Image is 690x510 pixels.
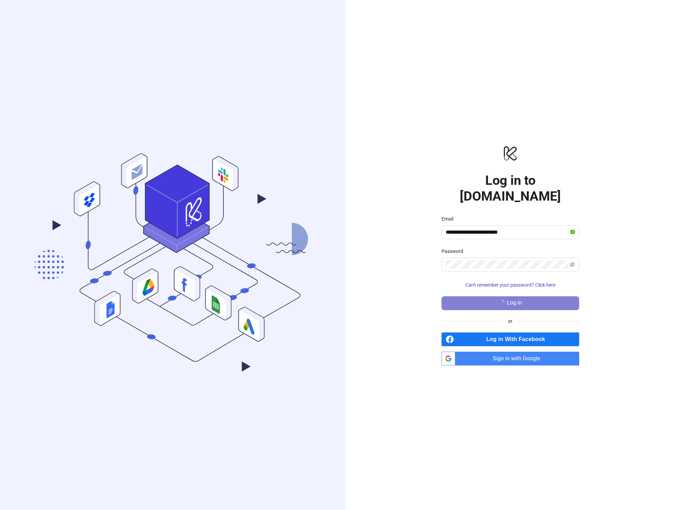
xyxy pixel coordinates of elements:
span: loading [498,300,505,306]
input: Email [446,228,569,236]
a: Can't remember your password? Click here [442,282,579,288]
input: Password [446,261,568,269]
span: Log in With Facebook [457,332,579,346]
button: Can't remember your password? Click here [442,280,579,291]
label: Password [442,247,468,255]
span: Can't remember your password? Click here [465,282,555,288]
button: Log in [442,296,579,310]
span: Sign in with Google [458,352,579,365]
span: Log in [507,300,522,306]
span: eye-invisible [570,262,575,267]
h1: Log in to [DOMAIN_NAME] [442,172,579,204]
a: Sign in with Google [442,352,579,365]
label: Email [442,215,458,223]
a: Log in With Facebook [442,332,579,346]
span: or [502,317,518,325]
